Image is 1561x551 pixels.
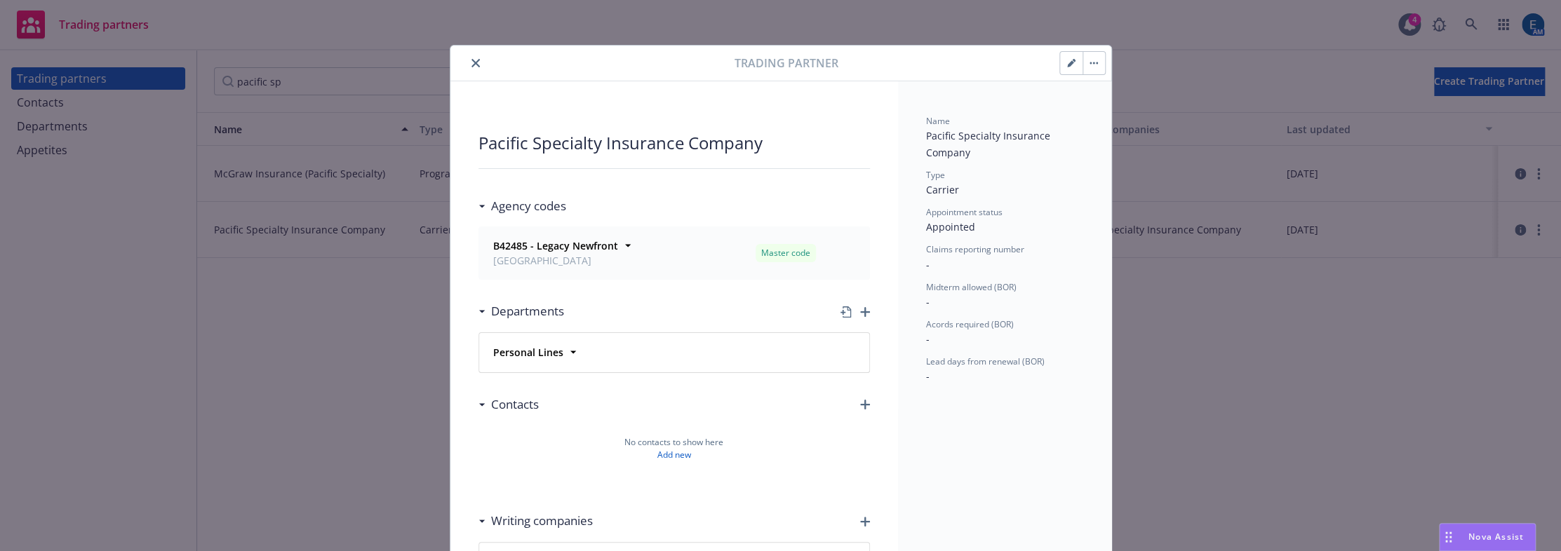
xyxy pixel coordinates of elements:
[926,258,930,271] span: -
[926,243,1024,255] span: Claims reporting number
[491,302,564,320] h3: Departments
[478,395,539,414] div: Contacts
[493,239,618,252] strong: B42485 - Legacy Newfront
[926,332,930,346] span: -
[493,346,563,359] strong: Personal Lines
[926,183,959,196] span: Carrier
[491,512,593,530] h3: Writing companies
[926,206,1003,218] span: Appointment status
[478,302,564,320] div: Departments
[926,369,930,383] span: -
[1440,524,1457,550] div: Drag to move
[926,281,1017,293] span: Midterm allowed (BOR)
[624,436,723,449] span: No contacts to show here
[926,129,1053,159] span: Pacific Specialty Insurance Company
[735,55,838,72] span: Trading partner
[467,55,484,72] button: close
[478,197,566,215] div: Agency codes
[926,318,1014,330] span: Acords required (BOR)
[926,115,950,127] span: Name
[491,395,539,414] h3: Contacts
[1439,523,1536,551] button: Nova Assist
[926,295,930,308] span: -
[1468,531,1524,543] span: Nova Assist
[657,449,691,461] a: Add new
[761,247,810,259] span: Master code
[478,132,870,154] div: Pacific Specialty Insurance Company
[478,512,593,530] div: Writing companies
[493,253,618,268] span: [GEOGRAPHIC_DATA]
[926,355,1045,367] span: Lead days from renewal (BOR)
[926,169,945,181] span: Type
[926,220,975,233] span: Appointed
[491,197,566,215] h3: Agency codes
